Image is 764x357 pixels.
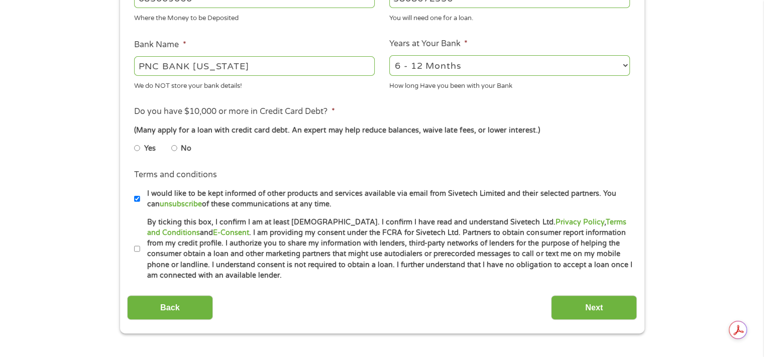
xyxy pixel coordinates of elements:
label: Do you have $10,000 or more in Credit Card Debt? [134,106,335,117]
label: Terms and conditions [134,170,217,180]
input: Back [127,295,213,320]
div: Where the Money to be Deposited [134,10,375,24]
a: Privacy Policy [555,218,604,226]
div: You will need one for a loan. [389,10,630,24]
div: (Many apply for a loan with credit card debt. An expert may help reduce balances, waive late fees... [134,125,629,136]
div: How long Have you been with your Bank [389,77,630,91]
label: Bank Name [134,40,186,50]
label: Yes [144,143,156,154]
a: Terms and Conditions [147,218,626,237]
label: No [181,143,191,154]
label: By ticking this box, I confirm I am at least [DEMOGRAPHIC_DATA]. I confirm I have read and unders... [140,217,633,281]
label: I would like to be kept informed of other products and services available via email from Sivetech... [140,188,633,210]
div: We do NOT store your bank details! [134,77,375,91]
input: Next [551,295,637,320]
label: Years at Your Bank [389,39,468,49]
a: unsubscribe [160,200,202,208]
a: E-Consent [213,228,249,237]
